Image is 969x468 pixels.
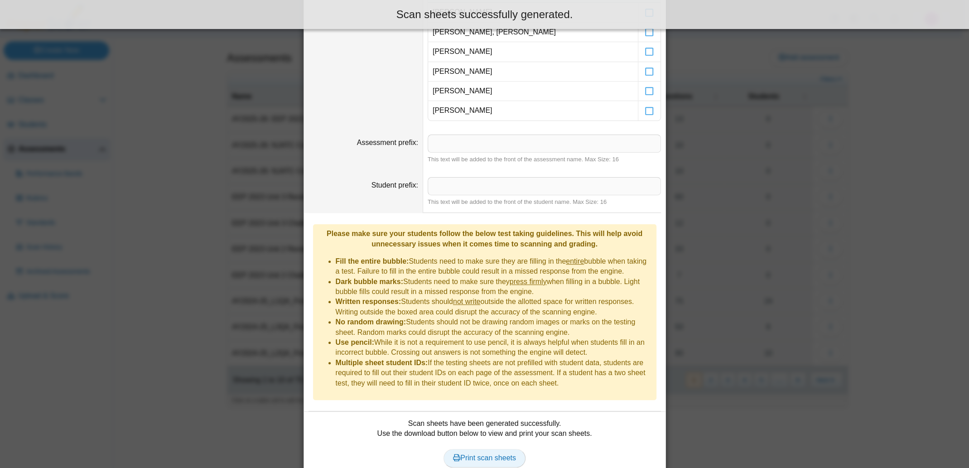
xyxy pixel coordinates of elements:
[428,42,638,62] td: [PERSON_NAME]
[428,155,661,164] div: This text will be added to the front of the assessment name. Max Size: 16
[336,297,652,317] li: Students should outside the allotted space for written responses. Writing outside the boxed area ...
[371,181,418,189] label: Student prefix
[428,82,638,101] td: [PERSON_NAME]
[336,358,652,388] li: If the testing sheets are not prefilled with student data, students are required to fill out thei...
[336,338,374,346] b: Use pencil:
[336,338,652,358] li: While it is not a requirement to use pencil, it is always helpful when students fill in an incorr...
[336,278,403,285] b: Dark bubble marks:
[336,257,409,265] b: Fill the entire bubble:
[428,198,661,206] div: This text will be added to the front of the student name. Max Size: 16
[336,298,401,305] b: Written responses:
[428,62,638,82] td: [PERSON_NAME]
[453,454,516,462] span: Print scan sheets
[428,23,638,42] td: [PERSON_NAME], [PERSON_NAME]
[7,7,962,22] div: Scan sheets successfully generated.
[357,139,418,146] label: Assessment prefix
[336,318,406,326] b: No random drawing:
[444,449,525,467] a: Print scan sheets
[336,256,652,277] li: Students need to make sure they are filling in the bubble when taking a test. Failure to fill in ...
[453,298,480,305] u: not write
[336,277,652,297] li: Students need to make sure they when filling in a bubble. Light bubble fills could result in a mi...
[428,101,638,120] td: [PERSON_NAME]
[336,317,652,338] li: Students should not be drawing random images or marks on the testing sheet. Random marks could di...
[566,257,584,265] u: entire
[336,359,428,367] b: Multiple sheet student IDs:
[510,278,547,285] u: press firmly
[327,230,642,247] b: Please make sure your students follow the below test taking guidelines. This will help avoid unne...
